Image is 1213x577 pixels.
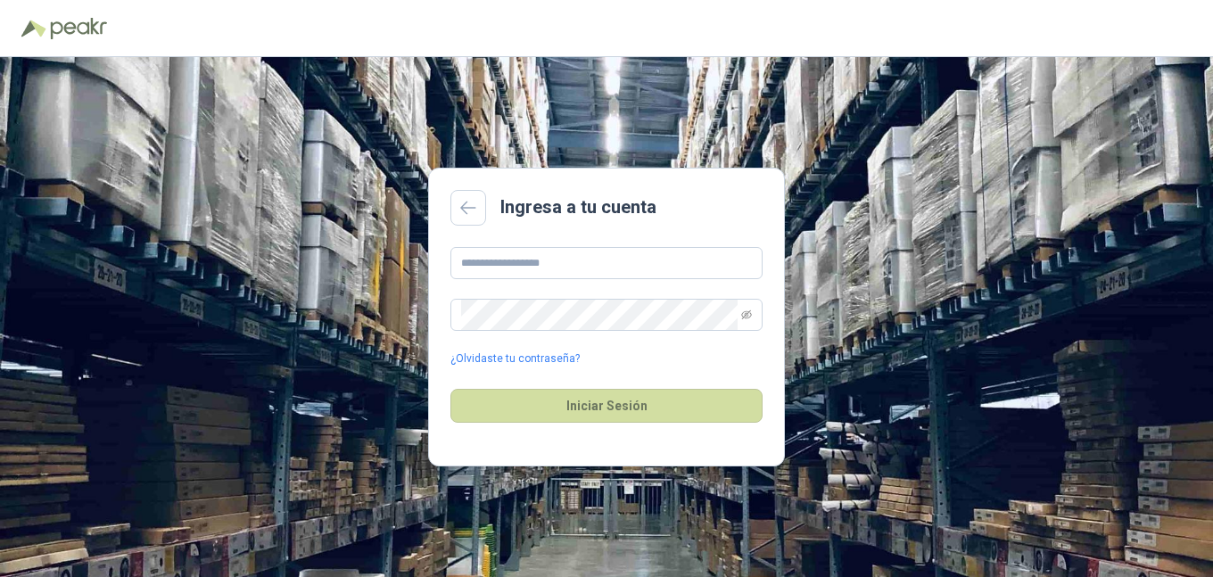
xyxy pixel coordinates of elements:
img: Logo [21,20,46,37]
h2: Ingresa a tu cuenta [500,194,656,221]
span: eye-invisible [741,309,752,320]
a: ¿Olvidaste tu contraseña? [450,350,580,367]
img: Peakr [50,18,107,39]
button: Iniciar Sesión [450,389,763,423]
